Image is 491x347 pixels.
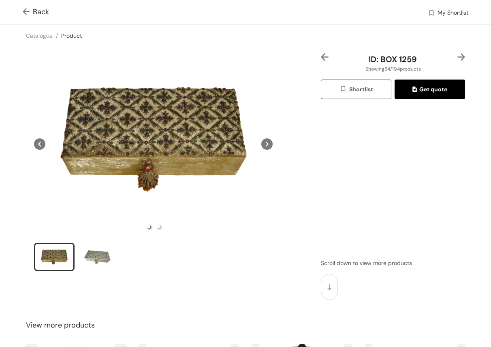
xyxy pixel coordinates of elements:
img: wishlist [339,85,349,94]
li: slide item 1 [34,243,75,271]
li: slide item 1 [147,225,150,228]
button: quoteGet quote [395,80,465,99]
span: Back [23,6,49,17]
span: Showing 54 / 194 products [365,65,421,73]
a: Catalogue [26,32,53,39]
img: wishlist [428,9,435,18]
li: slide item 2 [77,243,117,271]
span: Get quote [412,85,447,94]
button: wishlistShortlist [321,80,391,99]
span: Shortlist [339,85,373,94]
span: View more products [26,320,95,331]
img: scroll down [327,284,331,290]
li: slide item 2 [157,225,160,228]
span: ID: BOX 1259 [369,54,417,65]
span: My Shortlist [438,9,468,18]
img: left [321,53,329,61]
img: Go back [23,8,33,17]
img: right [457,53,465,61]
span: Scroll down to view more products [321,259,412,267]
span: / [56,32,58,39]
img: quote [412,86,419,94]
a: Product [61,32,82,39]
